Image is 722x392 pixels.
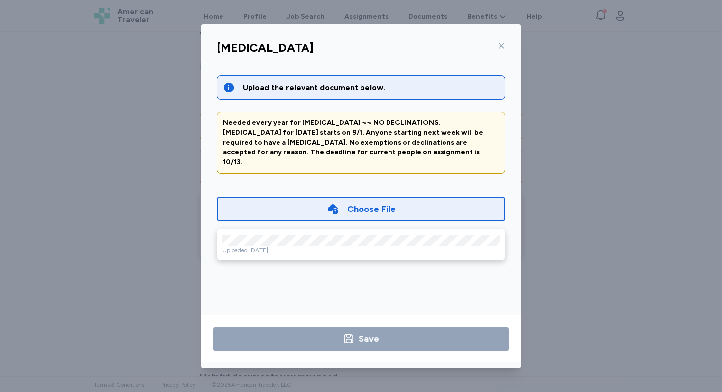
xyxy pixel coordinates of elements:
div: Choose File [347,202,396,216]
div: Needed every year for [MEDICAL_DATA] ~~ NO DECLINATIONS. [MEDICAL_DATA] for [DATE] starts on 9/1.... [223,118,499,167]
div: Save [359,332,379,346]
div: Uploaded [DATE] [222,246,500,254]
div: [MEDICAL_DATA] [217,40,314,56]
button: Save [213,327,509,351]
div: Upload the relevant document below. [243,82,499,93]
